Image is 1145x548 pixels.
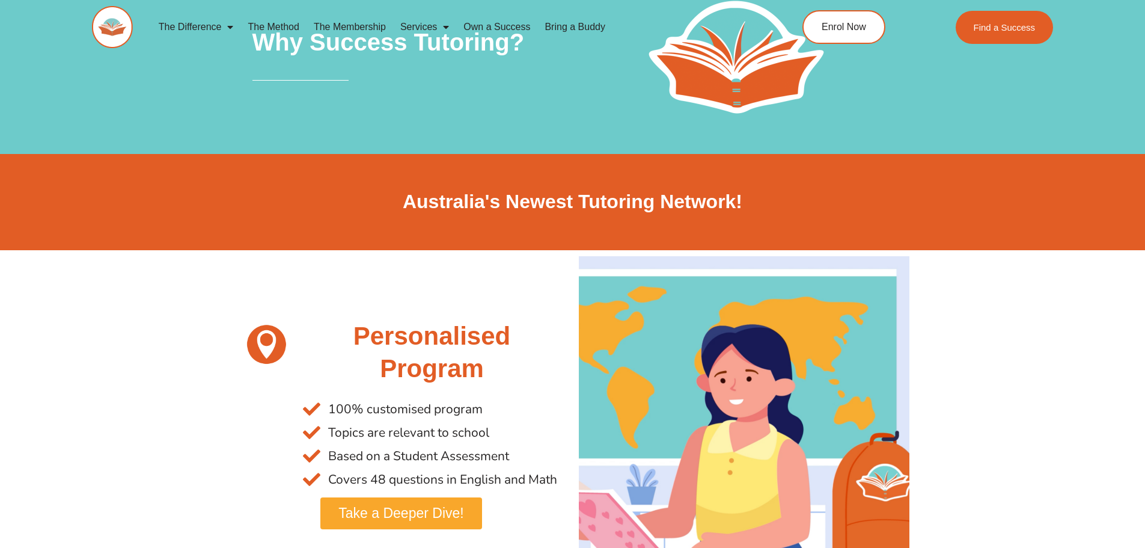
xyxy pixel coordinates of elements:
a: The Membership [307,13,393,41]
span: 100% customised program [325,398,483,421]
a: The Method [240,13,306,41]
a: Own a Success [456,13,537,41]
nav: Menu [151,13,748,41]
span: Based on a Student Assessment [325,445,509,468]
span: Find a Success [974,23,1036,32]
a: Services [393,13,456,41]
span: Topics are relevant to school [325,421,489,445]
span: Covers 48 questions in English and Math [325,468,557,491]
h2: Personalised Program [303,320,560,386]
a: The Difference [151,13,241,41]
span: Enrol Now [822,22,866,32]
h2: Australia's Newest Tutoring Network! [236,189,909,215]
a: Take a Deeper Dive! [320,497,481,529]
span: Take a Deeper Dive! [338,506,463,520]
a: Find a Success [956,11,1054,44]
a: Bring a Buddy [537,13,612,41]
a: Enrol Now [802,10,885,44]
